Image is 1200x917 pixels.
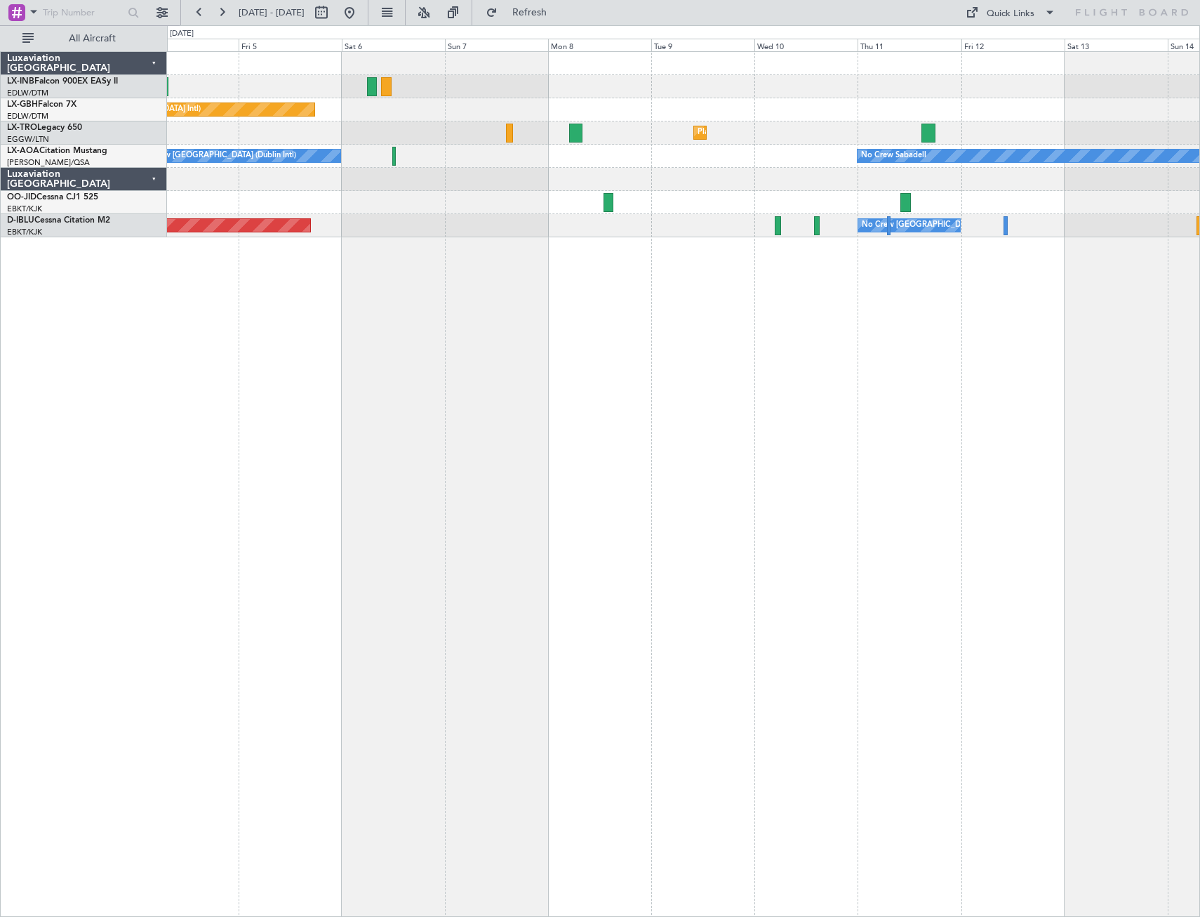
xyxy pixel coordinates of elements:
div: No Crew Sabadell [861,145,926,166]
span: OO-JID [7,193,36,202]
span: [DATE] - [DATE] [239,6,305,19]
button: Quick Links [959,1,1062,24]
a: EBKT/KJK [7,227,42,237]
span: LX-TRO [7,124,37,132]
a: LX-TROLegacy 650 [7,124,82,132]
a: EDLW/DTM [7,88,48,98]
button: Refresh [479,1,564,24]
button: All Aircraft [15,27,152,50]
span: D-IBLU [7,216,34,225]
a: [PERSON_NAME]/QSA [7,157,90,168]
a: OO-JIDCessna CJ1 525 [7,193,98,202]
div: Sun 7 [445,39,548,51]
div: Planned Maint Dusseldorf [698,122,789,143]
div: Wed 10 [754,39,858,51]
div: Fri 5 [239,39,342,51]
a: LX-GBHFalcon 7X [7,100,76,109]
div: No Crew [GEOGRAPHIC_DATA] (Dublin Intl) [138,145,296,166]
a: D-IBLUCessna Citation M2 [7,216,110,225]
div: Thu 4 [135,39,238,51]
a: EGGW/LTN [7,134,49,145]
div: Mon 8 [548,39,651,51]
div: No Crew [GEOGRAPHIC_DATA] ([GEOGRAPHIC_DATA] National) [862,215,1097,236]
div: Sat 6 [342,39,445,51]
div: Sat 13 [1065,39,1168,51]
div: Quick Links [987,7,1034,21]
div: Tue 9 [651,39,754,51]
a: EDLW/DTM [7,111,48,121]
div: Fri 12 [961,39,1065,51]
span: All Aircraft [36,34,148,44]
input: Trip Number [43,2,124,23]
span: Refresh [500,8,559,18]
div: [DATE] [170,28,194,40]
a: LX-AOACitation Mustang [7,147,107,155]
span: LX-INB [7,77,34,86]
a: EBKT/KJK [7,204,42,214]
span: LX-GBH [7,100,38,109]
a: LX-INBFalcon 900EX EASy II [7,77,118,86]
span: LX-AOA [7,147,39,155]
div: Thu 11 [858,39,961,51]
